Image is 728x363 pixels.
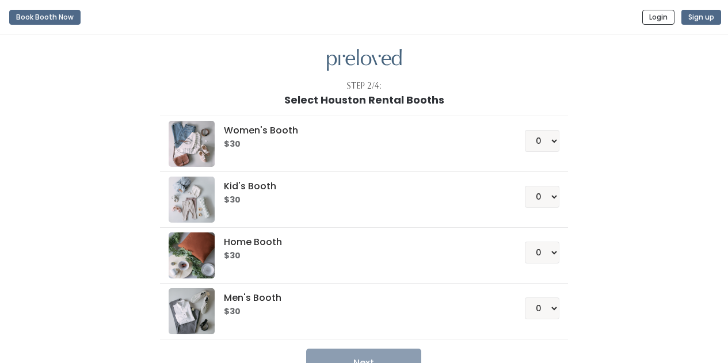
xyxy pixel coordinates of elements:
[169,177,215,223] img: preloved logo
[224,125,497,136] h5: Women's Booth
[169,232,215,278] img: preloved logo
[224,307,497,316] h6: $30
[346,80,382,92] div: Step 2/4:
[284,94,444,106] h1: Select Houston Rental Booths
[169,121,215,167] img: preloved logo
[224,196,497,205] h6: $30
[642,10,674,25] button: Login
[224,140,497,149] h6: $30
[169,288,215,334] img: preloved logo
[224,237,497,247] h5: Home Booth
[9,10,81,25] button: Book Booth Now
[224,181,497,192] h5: Kid's Booth
[327,49,402,71] img: preloved logo
[224,293,497,303] h5: Men's Booth
[681,10,721,25] button: Sign up
[224,251,497,261] h6: $30
[9,5,81,30] a: Book Booth Now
